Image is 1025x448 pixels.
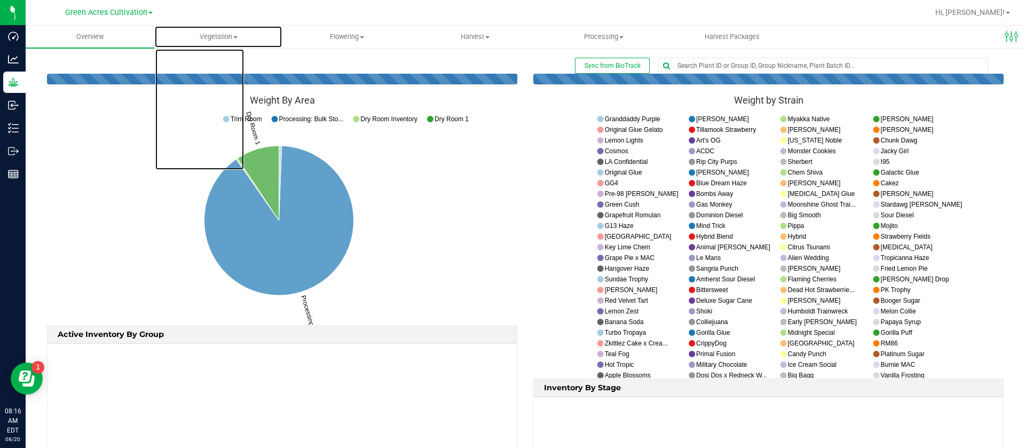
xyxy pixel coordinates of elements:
text: Fried Lemon Pie [881,265,928,272]
text: Candy Punch [788,350,826,358]
span: Flowering [283,32,411,42]
div: Weight By Area [47,95,517,106]
text: Hybrid [788,233,807,240]
text: Moonshine Ghost Trai... [788,201,856,208]
text: Grapefruit Romulan [605,211,661,219]
text: LA Confidential [605,158,648,166]
inline-svg: Dashboard [8,31,19,42]
text: Animal [PERSON_NAME] [696,243,770,251]
inline-svg: Outbound [8,146,19,156]
text: Green Cush [605,201,640,208]
text: Bombs Away [696,190,733,198]
text: Blue Dream Haze [696,179,747,187]
text: Burnie MAC [881,361,916,368]
iframe: Resource center [11,363,43,395]
text: Gas Monkey [696,201,732,208]
text: Galactic Glue [881,169,919,176]
text: Amherst Sour Diesel [696,276,755,283]
text: Sundae Trophy [605,276,648,283]
text: Cosmos [605,147,628,155]
text: [GEOGRAPHIC_DATA] [605,233,672,240]
text: CrippyDog [696,340,727,347]
text: Chunk Dawg [881,137,918,144]
text: Banana Soda [605,318,644,326]
text: Melon Collie [881,308,916,315]
text: G13 Haze [605,222,634,230]
text: [PERSON_NAME] Drop [881,276,949,283]
text: [PERSON_NAME] [696,115,749,123]
text: Rip City Purps [696,158,737,166]
inline-svg: Inventory [8,123,19,133]
inline-svg: Grow [8,77,19,88]
text: Monster Cookies [788,147,836,155]
input: Search Plant ID or Group ID, Group Nickname, Plant Batch ID... [659,58,987,73]
text: Jacky Girl [881,147,909,155]
text: Strawberry Fields [881,233,931,240]
text: Gorilla Glue [696,329,730,336]
text: I95 [881,158,890,166]
text: Citrus Tsunami [788,243,830,251]
text: Chem Shiva [788,169,823,176]
text: Deluxe Sugar Cane [696,297,752,304]
text: Flaming Cherries [788,276,837,283]
a: Overview [26,26,154,48]
a: Harvest [411,26,540,48]
inline-svg: Reports [8,169,19,179]
text: Vanilla Frosting [881,372,925,379]
span: Overview [62,32,118,42]
text: Hangover Haze [605,265,650,272]
span: Green Acres Cultivation [65,8,147,17]
text: PK Trophy [881,286,911,294]
text: [PERSON_NAME] [605,286,658,294]
text: Myakka Native [788,115,830,123]
text: Mojito [881,222,898,230]
text: Papaya Syrup [881,318,921,326]
text: [PERSON_NAME] [881,115,934,123]
text: [MEDICAL_DATA] [881,243,933,251]
text: Booger Sugar [881,297,920,304]
text: Primal Fusion [696,350,735,358]
text: ACDC [696,147,714,155]
iframe: Resource center unread badge [31,361,44,374]
text: Sherbert [788,158,813,166]
a: Vegetation [154,26,283,48]
text: Teal Fog [605,350,629,358]
text: Original Glue [605,169,642,176]
text: [PERSON_NAME] [788,126,841,133]
text: [GEOGRAPHIC_DATA] [788,340,855,347]
text: Red Velvet Tart [605,297,649,304]
text: Granddaddy Purple [605,115,660,123]
span: Sync from BioTrack [585,62,641,69]
text: Dry Room 1 [435,115,469,123]
text: Zkittlez Cake x Crea... [605,340,668,347]
text: [PERSON_NAME] [696,169,749,176]
text: Dominion Diesel [696,211,743,219]
text: Midnight Special [788,329,835,336]
text: Processing: Bulk Sto... [279,115,344,123]
text: Le Mans [696,254,721,262]
text: Pippa [788,222,805,230]
text: [PERSON_NAME] [788,297,841,304]
text: Bittersweet [696,286,728,294]
text: Hot Tropic [605,361,634,368]
text: Sangria Punch [696,265,738,272]
text: Mind Trick [696,222,726,230]
text: Colliejuana [696,318,728,326]
text: Dead Hot Strawberrie... [788,286,855,294]
text: Grape Pie x MAC [605,254,655,262]
text: Lemon Lights [605,137,643,144]
span: Processing [540,32,668,42]
text: Pre-98 [PERSON_NAME] [605,190,679,198]
span: Active Inventory by Group [55,326,167,342]
text: Tropicanna Haze [881,254,929,262]
text: Key Lime Chem [605,243,650,251]
span: Inventory by Stage [541,379,624,396]
text: Tillamook Strawberry [696,126,756,133]
text: Lemon Zest [605,308,639,315]
text: Cakez [881,179,899,187]
span: Hi, [PERSON_NAME]! [935,8,1005,17]
text: Humboldt Trainwreck [788,308,849,315]
button: Sync from BioTrack [575,58,650,74]
span: Harvest [412,32,539,42]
